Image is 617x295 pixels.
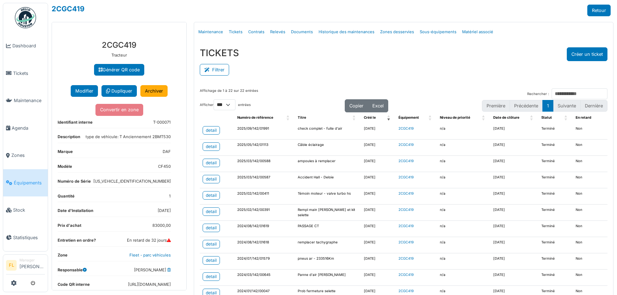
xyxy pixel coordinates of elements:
[573,205,607,221] td: Non
[573,253,607,270] td: Non
[429,112,433,123] span: Équipement: Activate to sort
[86,134,171,140] dd: type de véhicule: T Anciennement 2BMT530
[295,221,361,237] td: PASSAGE CT
[267,24,288,40] a: Relevés
[206,257,217,264] div: detail
[234,270,295,286] td: 2024/03/142/00645
[361,123,395,140] td: [DATE]
[398,116,419,119] span: Équipement
[52,5,85,13] a: 2CGC419
[493,116,519,119] span: Date de clôture
[398,240,414,244] a: 2CGC419
[573,221,607,237] td: Non
[490,270,539,286] td: [DATE]
[3,196,48,224] a: Stock
[203,256,220,265] a: detail
[564,112,569,123] span: Statut: Activate to sort
[398,256,414,260] a: 2CGC419
[398,126,414,130] a: 2CGC419
[539,270,573,286] td: Terminé
[11,152,45,159] span: Zones
[417,24,459,40] a: Sous-équipements
[203,207,220,216] a: detail
[6,260,17,271] li: FL
[234,188,295,205] td: 2025/02/142/00411
[152,223,171,229] dd: 83000,00
[58,178,91,187] dt: Numéro de Série
[13,207,45,213] span: Stock
[206,176,217,182] div: detail
[530,112,534,123] span: Date de clôture: Activate to sort
[437,156,490,172] td: n/a
[295,140,361,156] td: Câble éclairage
[539,253,573,270] td: Terminé
[206,208,217,215] div: detail
[437,221,490,237] td: n/a
[539,123,573,140] td: Terminé
[490,253,539,270] td: [DATE]
[295,172,361,188] td: Accident Hall - Deloie
[437,253,490,270] td: n/a
[398,208,414,212] a: 2CGC419
[573,172,607,188] td: Non
[200,64,229,76] button: Filtrer
[377,24,417,40] a: Zones desservies
[437,140,490,156] td: n/a
[203,142,220,151] a: detail
[203,224,220,232] a: detail
[361,237,395,253] td: [DATE]
[437,123,490,140] td: n/a
[234,123,295,140] td: 2025/09/142/01991
[153,119,171,125] dd: T-000071
[234,172,295,188] td: 2025/03/142/00587
[567,47,607,61] button: Créer un ticket
[295,237,361,253] td: remplacer tachygraphe
[398,224,414,228] a: 2CGC419
[361,188,395,205] td: [DATE]
[129,253,171,258] a: Fleet - parc véhicules
[398,159,414,163] a: 2CGC419
[459,24,496,40] a: Matériel associé
[316,24,377,40] a: Historique des maintenances
[437,270,490,286] td: n/a
[398,289,414,293] a: 2CGC419
[539,188,573,205] td: Terminé
[573,123,607,140] td: Non
[490,172,539,188] td: [DATE]
[539,156,573,172] td: Terminé
[573,270,607,286] td: Non
[587,5,611,16] a: Retour
[158,208,171,214] dd: [DATE]
[58,282,90,290] dt: Code QR interne
[203,175,220,183] a: detail
[490,205,539,221] td: [DATE]
[140,85,168,97] a: Archiver
[19,258,45,263] div: Manager
[71,85,98,97] button: Modifier
[234,221,295,237] td: 2024/08/142/01619
[58,252,68,261] dt: Zone
[539,237,573,253] td: Terminé
[387,112,391,123] span: Créé le: Activate to remove sorting
[14,179,45,186] span: Équipements
[295,253,361,270] td: pneus ar - 233516Km
[234,253,295,270] td: 2024/07/142/01579
[482,112,486,123] span: Niveau de priorité: Activate to sort
[295,270,361,286] td: Panne d'air [PERSON_NAME]
[163,149,171,155] dd: DAF
[58,119,93,128] dt: Identifiant interne
[203,272,220,281] a: detail
[206,127,217,134] div: detail
[58,52,181,58] p: Tracteur
[245,24,267,40] a: Contrats
[234,205,295,221] td: 2025/02/142/00391
[127,237,171,243] dd: En retard de 32 jours
[437,205,490,221] td: n/a
[58,40,181,49] h3: 2CGC419
[234,140,295,156] td: 2025/05/142/01113
[372,103,384,108] span: Excel
[539,205,573,221] td: Terminé
[398,191,414,195] a: 2CGC419
[206,192,217,199] div: detail
[539,172,573,188] td: Terminé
